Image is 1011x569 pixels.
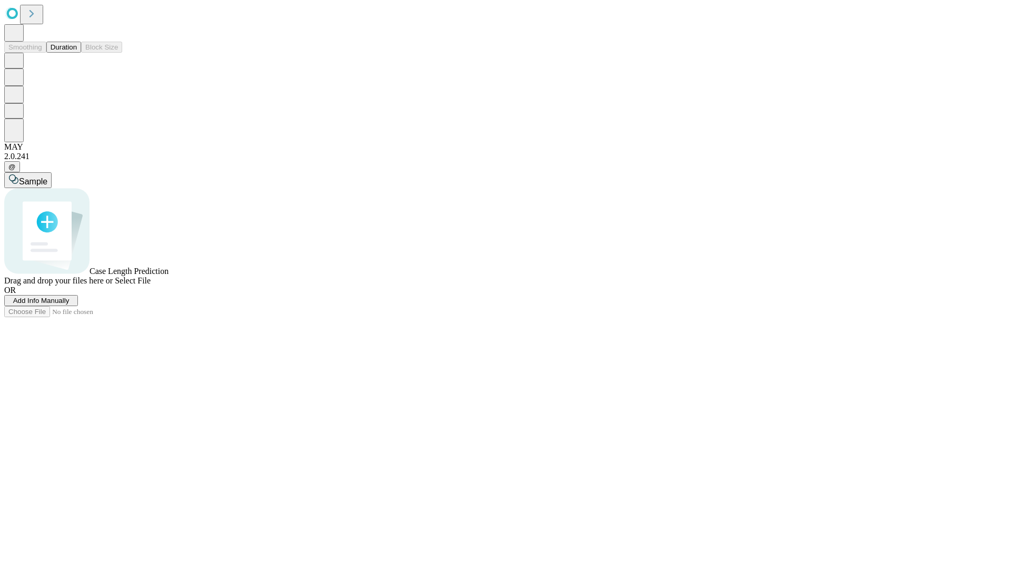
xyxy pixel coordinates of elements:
[19,177,47,186] span: Sample
[13,297,70,305] span: Add Info Manually
[4,276,113,285] span: Drag and drop your files here or
[4,152,1007,161] div: 2.0.241
[46,42,81,53] button: Duration
[4,161,20,172] button: @
[4,172,52,188] button: Sample
[4,286,16,295] span: OR
[4,295,78,306] button: Add Info Manually
[8,163,16,171] span: @
[115,276,151,285] span: Select File
[4,142,1007,152] div: MAY
[90,267,168,276] span: Case Length Prediction
[81,42,122,53] button: Block Size
[4,42,46,53] button: Smoothing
